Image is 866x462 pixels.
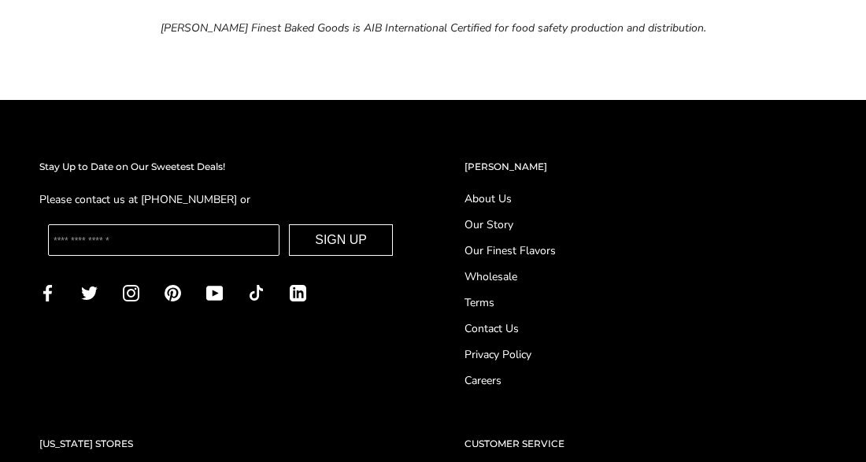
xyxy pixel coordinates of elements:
[81,283,98,301] a: Twitter
[464,436,827,452] h2: CUSTOMER SERVICE
[206,283,223,301] a: YouTube
[464,268,827,285] a: Wholesale
[289,224,393,256] button: SIGN UP
[464,159,827,175] h2: [PERSON_NAME]
[48,224,279,256] input: Enter your email
[165,283,181,301] a: Pinterest
[39,159,402,175] h2: Stay Up to Date on Our Sweetest Deals!
[248,283,265,301] a: TikTok
[123,283,139,301] a: Instagram
[39,436,402,452] h2: [US_STATE] STORES
[464,190,827,207] a: About Us
[464,216,827,233] a: Our Story
[464,242,827,259] a: Our Finest Flavors
[39,190,402,209] div: Please contact us at [PHONE_NUMBER] or
[464,294,827,311] a: Terms
[464,372,827,389] a: Careers
[39,283,56,301] a: Facebook
[464,346,827,363] a: Privacy Policy
[464,320,827,337] a: Contact Us
[290,283,306,301] a: LinkedIn
[161,20,706,35] i: [PERSON_NAME] Finest Baked Goods is AIB International Certified for food safety production and di...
